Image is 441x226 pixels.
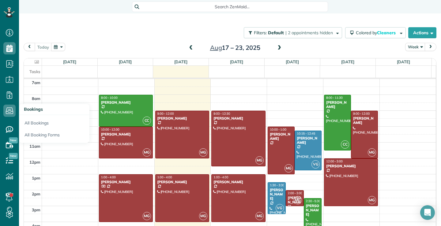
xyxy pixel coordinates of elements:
span: 1:30 - 3:30 [270,183,285,187]
span: MG [199,148,207,157]
span: 9:00 - 12:30 [213,112,230,116]
a: [DATE] [286,59,299,64]
span: Colored by [356,30,398,35]
button: Filters: Default | 2 appointments hidden [244,27,342,38]
div: [PERSON_NAME] [269,132,293,141]
button: Colored byCleaners [345,27,406,38]
span: VG [311,160,320,169]
span: New [9,153,18,159]
a: All Booking Forms [19,129,89,143]
div: Open Intercom Messenger [420,205,435,220]
a: [DATE] [174,59,187,64]
button: Actions [408,27,436,38]
span: Aug [210,44,222,51]
span: 10:15 - 12:45 [297,132,315,135]
span: 2pm [32,191,40,196]
div: [PERSON_NAME] [296,136,320,145]
span: VG [276,204,284,212]
div: [PERSON_NAME] [157,116,207,120]
span: 8:00 - 10:00 [101,96,118,100]
span: Bookings [24,106,43,112]
div: [PERSON_NAME] [326,164,376,168]
span: 12:00 - 3:00 [326,159,343,163]
span: CC [341,140,349,149]
button: next [425,43,436,51]
span: MG [143,148,151,157]
a: [DATE] [341,59,354,64]
span: CC [143,117,151,125]
div: [PERSON_NAME] [326,100,349,109]
span: Filters: [254,30,267,35]
span: | 2 appointments hidden [285,30,333,35]
div: [PERSON_NAME] [353,116,376,125]
a: [DATE] [119,59,132,64]
span: 2:00 - 3:00 [288,191,303,195]
a: Filters: Default | 2 appointments hidden [241,27,342,38]
div: [PERSON_NAME] [306,204,320,217]
span: 9:00 - 12:00 [353,112,370,116]
a: [DATE] [63,59,76,64]
span: 10:00 - 12:00 [101,128,119,132]
span: 7am [32,80,40,85]
div: [PERSON_NAME] [101,180,151,184]
span: 1:00 - 4:00 [101,175,116,179]
span: 1pm [32,176,40,180]
div: [PERSON_NAME] [101,132,151,136]
span: Default [268,30,284,35]
span: 12pm [29,160,40,165]
span: Cleaners [377,30,397,35]
span: 1:00 - 4:00 [157,175,172,179]
div: [PERSON_NAME] [101,100,151,105]
span: 3pm [32,207,40,212]
span: New [9,137,18,143]
span: 10:00 - 1:00 [270,128,286,132]
div: [PERSON_NAME] [157,180,207,184]
span: 2:30 - 5:30 [306,199,321,203]
button: today [35,43,52,51]
span: 8am [32,96,40,101]
h2: 17 – 23, 2025 [197,44,273,51]
span: MG [199,212,207,220]
div: [PERSON_NAME] [213,116,263,120]
span: 8:00 - 11:30 [326,96,343,100]
div: [PERSON_NAME] [288,196,302,209]
a: [DATE] [230,59,243,64]
span: MG [368,196,376,204]
span: Tasks [29,69,40,74]
span: 1:00 - 4:00 [213,175,228,179]
span: MG [255,156,264,165]
button: prev [24,43,35,51]
div: [PERSON_NAME] [213,180,263,184]
button: Week [405,43,425,51]
span: MG [294,196,302,204]
span: 11am [29,144,40,149]
a: [DATE] [397,59,410,64]
span: 9:00 - 12:00 [157,112,174,116]
div: [PERSON_NAME] [269,188,284,201]
span: MG [368,148,376,157]
span: MG [143,212,151,220]
span: MG [255,212,264,220]
span: MG [285,164,293,172]
a: All Bookings [19,115,89,129]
